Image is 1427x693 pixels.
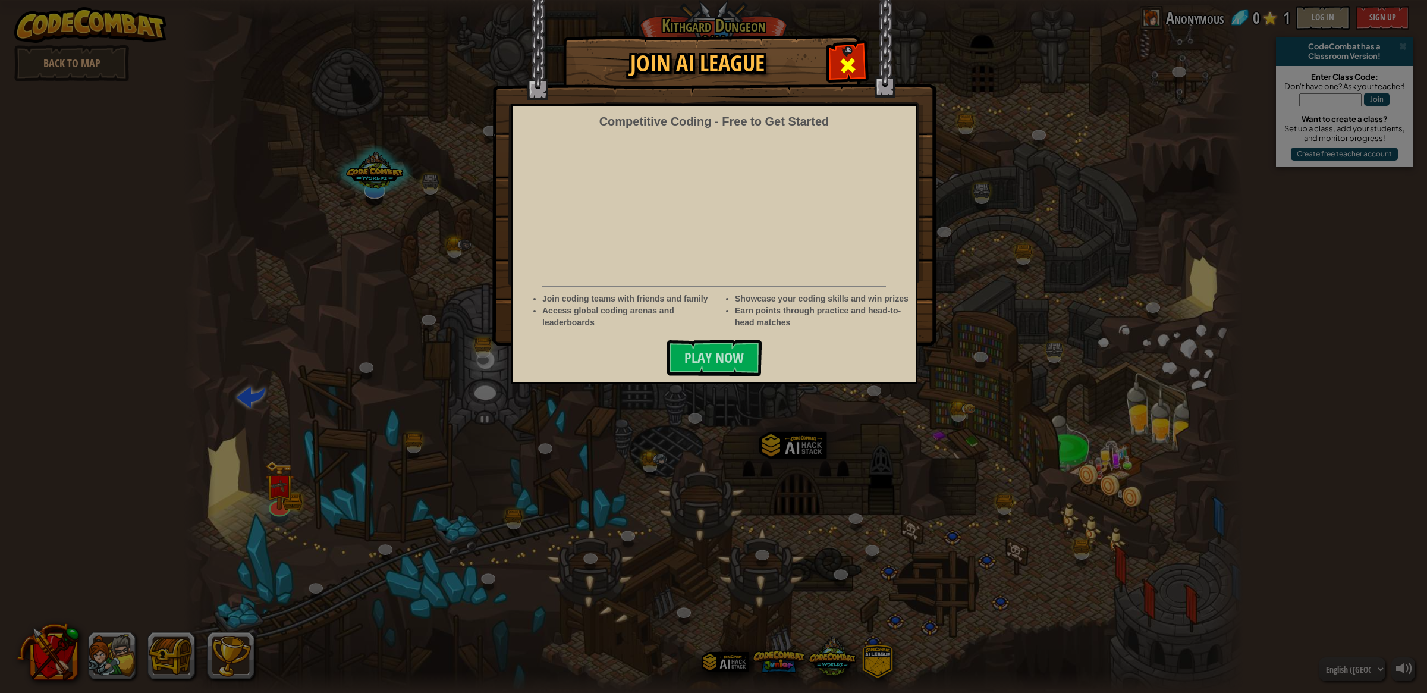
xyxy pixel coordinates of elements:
[542,293,717,305] li: Join coding teams with friends and family
[599,113,829,130] div: Competitive Coding - Free to Get Started
[735,305,910,328] li: Earn points through practice and head-to-head matches
[576,51,819,76] h1: Join AI League
[667,340,762,376] button: Play Now
[542,305,717,328] li: Access global coding arenas and leaderboards
[684,348,744,367] span: Play Now
[735,293,910,305] li: Showcase your coding skills and win prizes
